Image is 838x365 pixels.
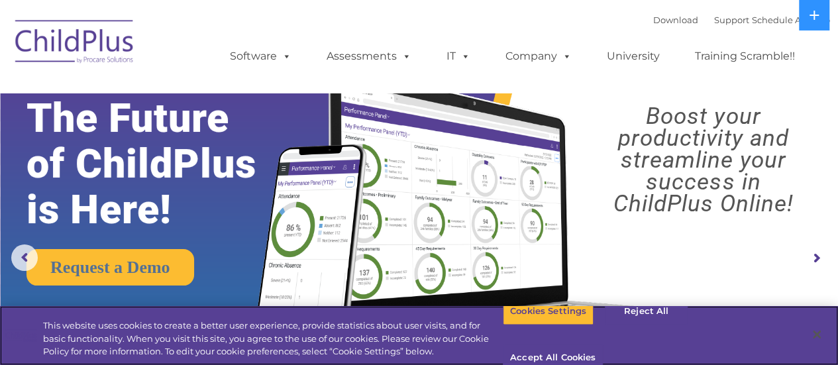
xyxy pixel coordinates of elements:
button: Reject All [605,297,688,325]
font: | [653,15,830,25]
a: IT [433,43,484,70]
span: Last name [184,87,225,97]
a: Request a Demo [26,249,194,286]
button: Cookies Settings [503,297,594,325]
a: Software [217,43,305,70]
rs-layer: The Future of ChildPlus is Here! [26,95,294,233]
a: Company [492,43,585,70]
a: Training Scramble!! [682,43,808,70]
a: Schedule A Demo [752,15,830,25]
img: ChildPlus by Procare Solutions [9,11,141,77]
a: Support [714,15,749,25]
a: Assessments [313,43,425,70]
button: Close [802,320,831,349]
div: This website uses cookies to create a better user experience, provide statistics about user visit... [43,319,503,358]
a: Download [653,15,698,25]
a: University [594,43,673,70]
span: Phone number [184,142,240,152]
rs-layer: Boost your productivity and streamline your success in ChildPlus Online! [579,105,827,215]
